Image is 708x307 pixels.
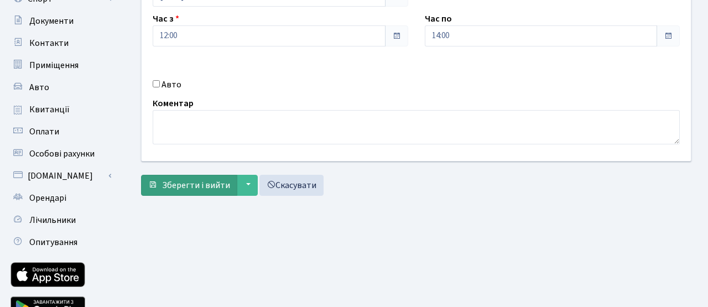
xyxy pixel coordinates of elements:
label: Час з [153,12,179,25]
a: Лічильники [6,209,116,231]
label: Час по [425,12,452,25]
label: Авто [162,78,181,91]
label: Коментар [153,97,194,110]
a: Орендарі [6,187,116,209]
a: Скасувати [259,175,324,196]
span: Зберегти і вийти [162,179,230,191]
span: Контакти [29,37,69,49]
a: Авто [6,76,116,98]
span: Особові рахунки [29,148,95,160]
span: Документи [29,15,74,27]
a: Особові рахунки [6,143,116,165]
span: Квитанції [29,103,70,116]
a: Контакти [6,32,116,54]
span: Лічильники [29,214,76,226]
span: Опитування [29,236,77,248]
span: Авто [29,81,49,93]
button: Зберегти і вийти [141,175,237,196]
span: Приміщення [29,59,79,71]
a: Квитанції [6,98,116,121]
a: Опитування [6,231,116,253]
a: [DOMAIN_NAME] [6,165,116,187]
span: Орендарі [29,192,66,204]
a: Приміщення [6,54,116,76]
a: Оплати [6,121,116,143]
a: Документи [6,10,116,32]
span: Оплати [29,126,59,138]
